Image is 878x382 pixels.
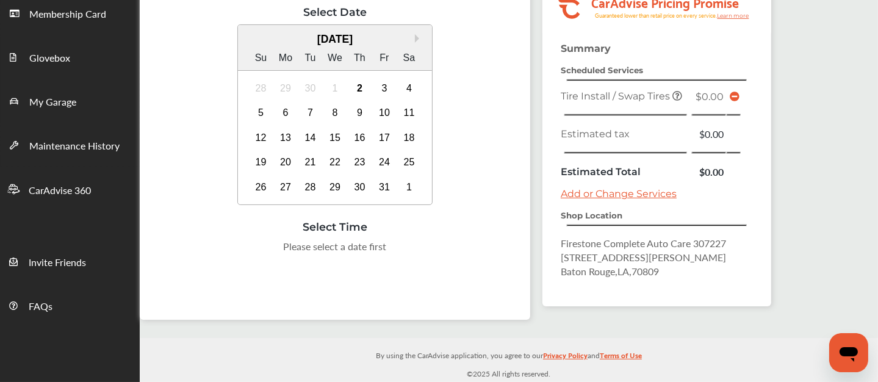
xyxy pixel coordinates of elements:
[276,178,295,197] div: Choose Monday, October 27th, 2025
[350,103,370,123] div: Choose Thursday, October 9th, 2025
[325,178,345,197] div: Choose Wednesday, October 29th, 2025
[375,153,394,172] div: Choose Friday, October 24th, 2025
[301,79,320,98] div: Not available Tuesday, September 30th, 2025
[400,79,419,98] div: Choose Saturday, October 4th, 2025
[325,48,345,68] div: We
[350,153,370,172] div: Choose Thursday, October 23rd, 2025
[561,211,622,220] strong: Shop Location
[276,103,295,123] div: Choose Monday, October 6th, 2025
[251,48,271,68] div: Su
[561,264,659,278] span: Baton Rouge , LA , 70809
[29,7,106,23] span: Membership Card
[276,48,295,68] div: Mo
[238,33,433,46] div: [DATE]
[29,139,120,154] span: Maintenance History
[400,103,419,123] div: Choose Saturday, October 11th, 2025
[152,239,518,253] div: Please select a date first
[696,91,724,103] span: $0.00
[829,333,868,372] iframe: Button to launch messaging window
[29,299,52,315] span: FAQs
[1,79,139,123] a: My Garage
[561,188,677,200] a: Add or Change Services
[400,128,419,148] div: Choose Saturday, October 18th, 2025
[251,153,271,172] div: Choose Sunday, October 19th, 2025
[29,95,76,110] span: My Garage
[375,103,394,123] div: Choose Friday, October 10th, 2025
[375,178,394,197] div: Choose Friday, October 31st, 2025
[152,5,518,18] div: Select Date
[595,12,717,20] tspan: Guaranteed lower than retail price on every service.
[276,79,295,98] div: Not available Monday, September 29th, 2025
[375,79,394,98] div: Choose Friday, October 3rd, 2025
[1,35,139,79] a: Glovebox
[251,178,271,197] div: Choose Sunday, October 26th, 2025
[561,65,643,75] strong: Scheduled Services
[140,348,878,361] p: By using the CarAdvise application, you agree to our and
[301,103,320,123] div: Choose Tuesday, October 7th, 2025
[350,48,370,68] div: Th
[325,103,345,123] div: Choose Wednesday, October 8th, 2025
[251,103,271,123] div: Choose Sunday, October 5th, 2025
[140,338,878,382] div: © 2025 All rights reserved.
[561,43,611,54] strong: Summary
[375,128,394,148] div: Choose Friday, October 17th, 2025
[600,348,642,367] a: Terms of Use
[691,162,727,182] td: $0.00
[350,178,370,197] div: Choose Thursday, October 30th, 2025
[276,128,295,148] div: Choose Monday, October 13th, 2025
[558,162,691,182] td: Estimated Total
[350,79,370,98] div: Choose Thursday, October 2nd, 2025
[400,48,419,68] div: Sa
[301,48,320,68] div: Tu
[561,90,672,102] span: Tire Install / Swap Tires
[561,236,726,250] span: Firestone Complete Auto Care 307227
[717,12,749,19] tspan: Learn more
[248,76,422,200] div: month 2025-10
[276,153,295,172] div: Choose Monday, October 20th, 2025
[251,79,271,98] div: Not available Sunday, September 28th, 2025
[400,178,419,197] div: Choose Saturday, November 1st, 2025
[561,250,726,264] span: [STREET_ADDRESS][PERSON_NAME]
[325,79,345,98] div: Not available Wednesday, October 1st, 2025
[691,124,727,144] td: $0.00
[1,123,139,167] a: Maintenance History
[325,153,345,172] div: Choose Wednesday, October 22nd, 2025
[29,183,91,199] span: CarAdvise 360
[152,220,518,233] div: Select Time
[301,153,320,172] div: Choose Tuesday, October 21st, 2025
[301,178,320,197] div: Choose Tuesday, October 28th, 2025
[400,153,419,172] div: Choose Saturday, October 25th, 2025
[543,348,588,367] a: Privacy Policy
[251,128,271,148] div: Choose Sunday, October 12th, 2025
[325,128,345,148] div: Choose Wednesday, October 15th, 2025
[29,51,70,67] span: Glovebox
[350,128,370,148] div: Choose Thursday, October 16th, 2025
[415,34,423,43] button: Next Month
[375,48,394,68] div: Fr
[558,124,691,144] td: Estimated tax
[29,255,86,271] span: Invite Friends
[301,128,320,148] div: Choose Tuesday, October 14th, 2025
